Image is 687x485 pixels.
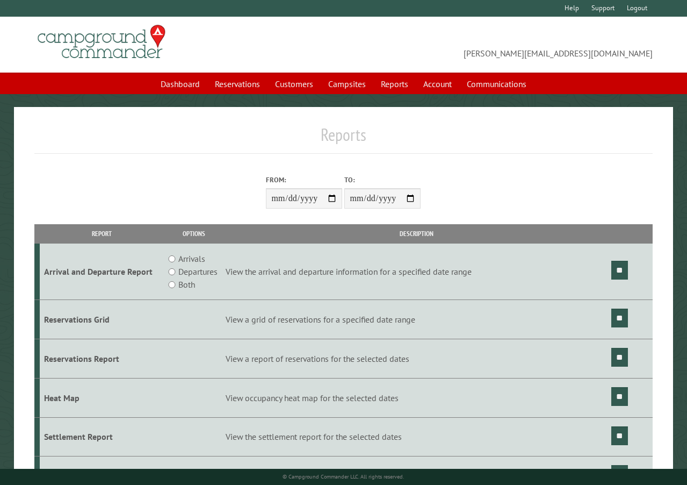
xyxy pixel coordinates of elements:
label: To: [344,175,421,185]
a: Reservations [208,74,266,94]
small: © Campground Commander LLC. All rights reserved. [283,473,404,480]
span: [PERSON_NAME][EMAIL_ADDRESS][DOMAIN_NAME] [344,30,653,60]
a: Dashboard [154,74,206,94]
td: View a grid of reservations for a specified date range [224,300,610,339]
img: Campground Commander [34,21,169,63]
label: Both [178,278,195,291]
td: Reservations Grid [40,300,164,339]
a: Communications [460,74,533,94]
td: Arrival and Departure Report [40,244,164,300]
th: Options [164,224,224,243]
label: Departures [178,265,218,278]
td: View a report of reservations for the selected dates [224,339,610,378]
a: Campsites [322,74,372,94]
td: Settlement Report [40,417,164,457]
td: View the arrival and departure information for a specified date range [224,244,610,300]
a: Customers [269,74,320,94]
td: View occupancy heat map for the selected dates [224,378,610,417]
label: Arrivals [178,252,205,265]
td: View the settlement report for the selected dates [224,417,610,457]
a: Reports [374,74,415,94]
label: From: [266,175,342,185]
h1: Reports [34,124,653,154]
th: Report [40,224,164,243]
td: Heat Map [40,378,164,417]
td: Reservations Report [40,339,164,378]
a: Account [417,74,458,94]
th: Description [224,224,610,243]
